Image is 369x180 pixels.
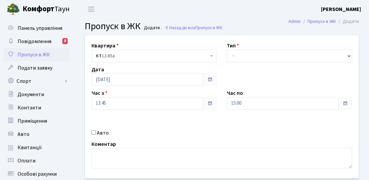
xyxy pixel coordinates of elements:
[143,25,162,31] small: Додати .
[321,5,361,13] a: [PERSON_NAME]
[92,50,217,62] span: <b>КТ</b>&nbsp;&nbsp;&nbsp;&nbsp;12-85а
[321,6,361,13] b: [PERSON_NAME]
[3,88,70,101] a: Документи
[195,25,222,31] span: Пропуск в ЖК
[18,104,41,111] span: Контакти
[3,61,70,75] a: Подати заявку
[165,25,222,31] a: Назад до всіхПропуск в ЖК
[18,117,47,125] span: Приміщення
[97,129,109,137] label: Авто
[23,4,70,15] span: Таун
[3,35,70,48] a: Повідомлення8
[92,140,116,148] label: Коментар
[85,20,141,33] span: Пропуск в ЖК
[92,65,104,73] label: Дата
[18,38,51,45] span: Повідомлення
[18,91,44,98] span: Документи
[7,3,20,16] img: logo.png
[18,157,35,164] span: Оплати
[3,114,70,128] a: Приміщення
[18,131,30,138] span: Авто
[336,18,359,25] li: Додати
[3,141,70,154] a: Квитанції
[288,18,301,25] a: Admin
[227,89,243,97] label: Час по
[3,75,70,88] a: Спорт
[3,48,70,61] a: Пропуск в ЖК
[92,42,119,50] label: Квартира
[3,101,70,114] a: Контакти
[18,25,62,32] span: Панель управління
[18,170,57,178] span: Особові рахунки
[278,15,369,29] nav: breadcrumb
[18,51,50,58] span: Пропуск в ЖК
[62,38,68,44] div: 8
[308,18,336,25] a: Пропуск в ЖК
[3,154,70,167] a: Оплати
[18,64,52,72] span: Подати заявку
[227,42,239,50] label: Тип
[92,89,107,97] label: Час з
[96,53,209,59] span: <b>КТ</b>&nbsp;&nbsp;&nbsp;&nbsp;12-85а
[3,128,70,141] a: Авто
[18,144,42,151] span: Квитанції
[96,53,102,59] b: КТ
[83,4,99,15] button: Переключити навігацію
[3,22,70,35] a: Панель управління
[23,4,54,14] b: Комфорт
